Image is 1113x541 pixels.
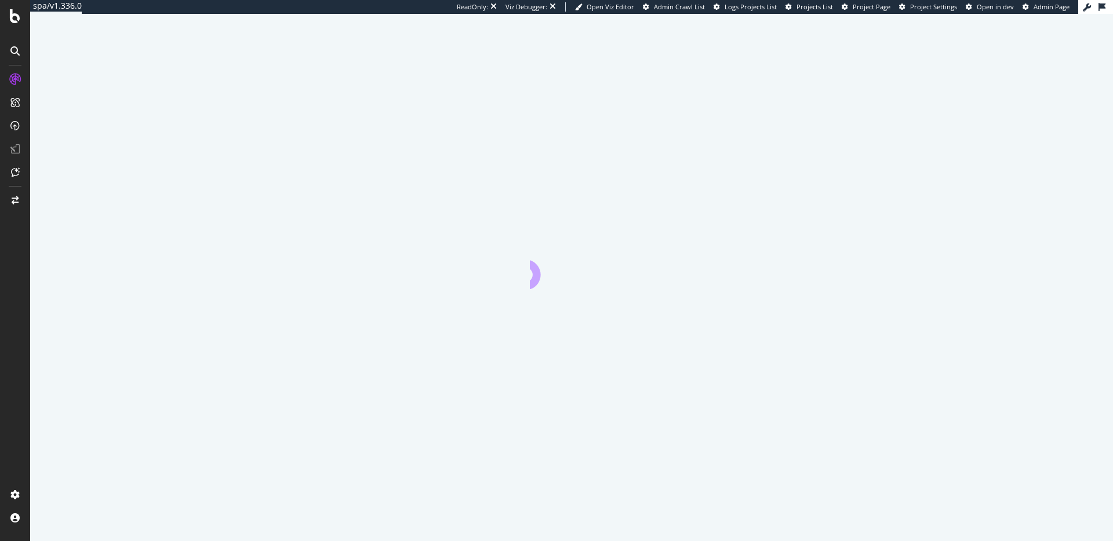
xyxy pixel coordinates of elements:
div: ReadOnly: [457,2,488,12]
span: Project Settings [910,2,957,11]
div: animation [530,247,613,289]
span: Admin Page [1034,2,1070,11]
a: Project Settings [899,2,957,12]
a: Project Page [842,2,890,12]
a: Admin Page [1023,2,1070,12]
div: Viz Debugger: [505,2,547,12]
a: Open Viz Editor [575,2,634,12]
a: Open in dev [966,2,1014,12]
a: Projects List [785,2,833,12]
a: Admin Crawl List [643,2,705,12]
span: Projects List [796,2,833,11]
a: Logs Projects List [714,2,777,12]
span: Open Viz Editor [587,2,634,11]
span: Logs Projects List [725,2,777,11]
span: Project Page [853,2,890,11]
span: Admin Crawl List [654,2,705,11]
span: Open in dev [977,2,1014,11]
